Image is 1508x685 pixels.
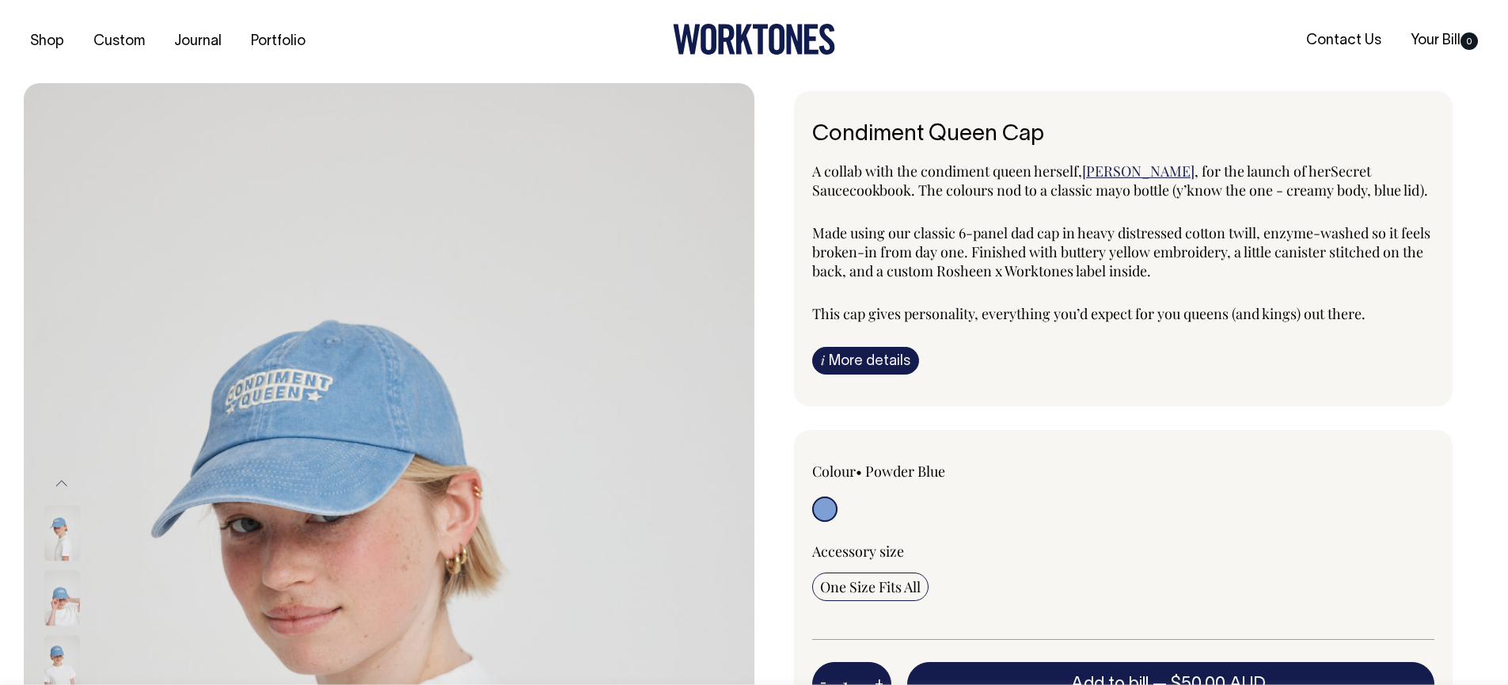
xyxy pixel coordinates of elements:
[245,29,312,55] a: Portfolio
[821,352,825,368] span: i
[849,181,1428,200] span: cookbook. The colours nod to a classic mayo bottle (y’know the one - creamy body, blue lid).
[44,571,80,626] img: Condiment Queen Cap
[812,162,1082,181] span: A collab with the condiment queen herself,
[1461,32,1478,50] span: 0
[820,577,921,596] span: One Size Fits All
[812,304,1366,323] span: This cap gives personality, everything you’d expect for you queens (and kings) out there.
[865,462,945,481] label: Powder Blue
[812,347,919,375] a: iMore details
[812,462,1062,481] div: Colour
[24,29,70,55] a: Shop
[44,506,80,561] img: Condiment Queen Cap
[168,29,228,55] a: Journal
[87,29,151,55] a: Custom
[812,223,1430,280] span: Made using our classic 6-panel dad cap in heavy distressed cotton twill, enzyme-washed so it feel...
[812,573,929,601] input: One Size Fits All
[1300,28,1388,54] a: Contact Us
[1404,28,1484,54] a: Your Bill0
[1195,162,1331,181] span: , for the launch of her
[812,123,1435,147] h1: Condiment Queen Cap
[50,466,74,501] button: Previous
[856,462,862,481] span: •
[812,542,1435,561] div: Accessory size
[1082,162,1195,181] a: [PERSON_NAME]
[812,162,1371,200] span: Secret Sauce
